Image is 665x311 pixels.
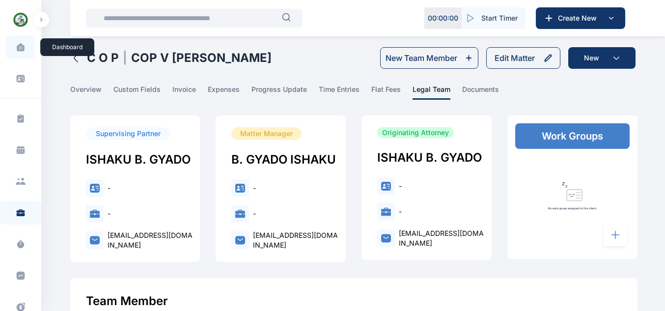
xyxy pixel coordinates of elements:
[319,85,371,100] a: time entries
[253,183,256,193] div: -
[413,85,450,100] span: legal team
[251,85,307,100] span: progress update
[123,50,127,66] span: |
[6,35,35,59] a: dashboard
[462,85,499,100] span: documents
[108,183,111,193] div: -
[319,85,360,100] span: time entries
[86,140,194,179] div: ISHAKU B. GYADO
[253,230,340,250] div: [EMAIL_ADDRESS][DOMAIN_NAME]
[377,138,486,177] div: ISHAKU B. GYADO
[251,85,319,100] a: progress update
[113,85,172,100] a: custom fields
[371,85,401,100] span: flat fees
[413,85,462,100] a: legal team
[86,127,170,140] div: Supervising Partner
[399,181,402,191] div: -
[536,7,625,29] button: Create New
[371,85,413,100] a: flat fees
[462,7,526,29] button: Start Timer
[486,47,560,69] button: Edit Matter
[399,207,402,217] div: -
[481,13,518,23] span: Start Timer
[568,47,636,69] button: New
[208,85,240,100] span: expenses
[172,85,196,100] span: invoice
[231,140,340,179] div: B. GYADO ISHAKU
[113,85,161,100] span: custom fields
[172,85,208,100] a: invoice
[208,85,251,100] a: expenses
[70,85,102,100] span: overview
[462,85,511,100] a: documents
[108,230,194,250] div: [EMAIL_ADDRESS][DOMAIN_NAME]
[86,293,622,309] div: Team Member
[428,13,458,23] p: 00 : 00 : 00
[377,127,454,138] div: Originating Attorney
[253,209,256,219] div: -
[108,209,111,219] div: -
[131,50,272,66] h1: COP V [PERSON_NAME]
[495,52,535,64] div: Edit Matter
[70,85,113,100] a: overview
[515,123,630,149] div: Work Groups
[87,50,119,66] h1: C O P
[380,47,478,69] button: New Team Member
[399,228,486,248] div: [EMAIL_ADDRESS][DOMAIN_NAME]
[386,52,457,64] div: New Team Member
[231,127,302,140] div: Matter Manager
[554,13,605,23] span: Create New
